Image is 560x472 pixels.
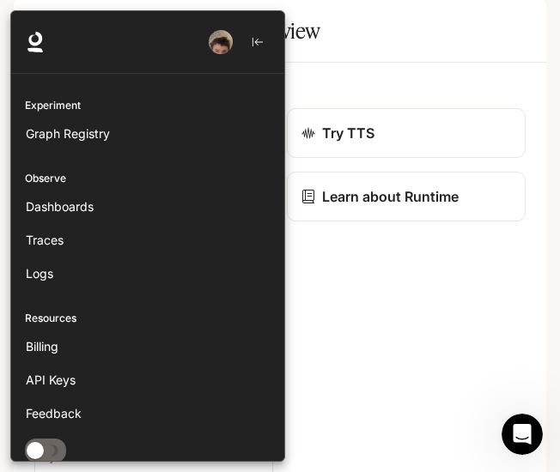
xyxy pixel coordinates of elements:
span: Traces [26,231,64,249]
span: API Keys [26,371,76,389]
span: Logs [26,264,53,282]
img: User avatar [209,30,233,54]
span: Dark mode toggle [27,440,44,459]
p: Observe [11,171,284,186]
span: Billing [26,337,58,355]
a: Graph Registry [18,118,277,148]
a: Billing [18,331,277,361]
span: Feedback [26,404,82,422]
span: Graph Registry [26,124,110,142]
span: Dashboards [26,197,94,215]
iframe: Intercom live chat [502,414,543,455]
p: Resources [11,311,284,326]
a: Dashboards [18,191,277,221]
a: API Keys [18,365,277,395]
button: Close drawer [232,433,271,469]
p: Experiment [11,98,284,113]
a: Feedback [18,398,277,428]
button: User avatar [204,25,238,59]
a: Logs [18,258,277,288]
a: Traces [18,225,277,255]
